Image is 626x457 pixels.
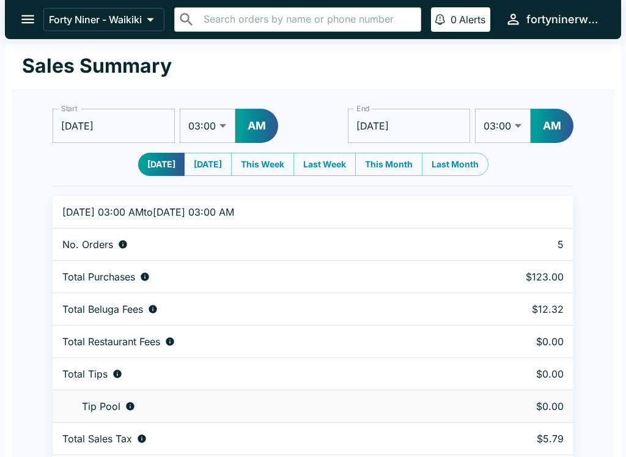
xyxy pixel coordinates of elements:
button: Forty Niner - Waikiki [43,8,164,31]
p: $5.79 [463,433,564,445]
button: fortyninerwaikiki [500,6,606,32]
button: This Week [231,153,294,176]
p: $0.00 [463,368,564,380]
input: Choose date, selected date is Oct 9, 2025 [53,109,175,143]
div: Fees paid by diners to restaurant [62,335,443,348]
p: $0.00 [463,335,564,348]
p: $123.00 [463,271,564,283]
p: Total Purchases [62,271,135,283]
div: Fees paid by diners to Beluga [62,303,443,315]
p: Tip Pool [82,400,120,412]
button: open drawer [12,4,43,35]
p: 5 [463,238,564,250]
button: Last Month [422,153,488,176]
p: $0.00 [463,400,564,412]
label: End [356,103,370,114]
p: Forty Niner - Waikiki [49,13,142,26]
div: fortyninerwaikiki [526,12,602,27]
button: Last Week [293,153,356,176]
p: [DATE] 03:00 AM to [DATE] 03:00 AM [62,206,443,218]
div: Tips unclaimed by a waiter [62,400,443,412]
button: [DATE] [138,153,185,176]
div: Number of orders placed [62,238,443,250]
div: Sales tax paid by diners [62,433,443,445]
p: Total Sales Tax [62,433,132,445]
p: Total Restaurant Fees [62,335,160,348]
p: Total Tips [62,368,108,380]
button: This Month [355,153,422,176]
p: Alerts [459,13,485,26]
button: AM [531,109,573,143]
p: 0 [451,13,457,26]
p: No. Orders [62,238,113,250]
input: Search orders by name or phone number [200,11,416,28]
button: AM [235,109,278,143]
button: [DATE] [184,153,232,176]
label: Start [61,103,77,114]
p: $12.32 [463,303,564,315]
input: Choose date, selected date is Oct 10, 2025 [348,109,470,143]
p: Total Beluga Fees [62,303,143,315]
h1: Sales Summary [22,54,172,78]
div: Aggregate order subtotals [62,271,443,283]
div: Combined individual and pooled tips [62,368,443,380]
